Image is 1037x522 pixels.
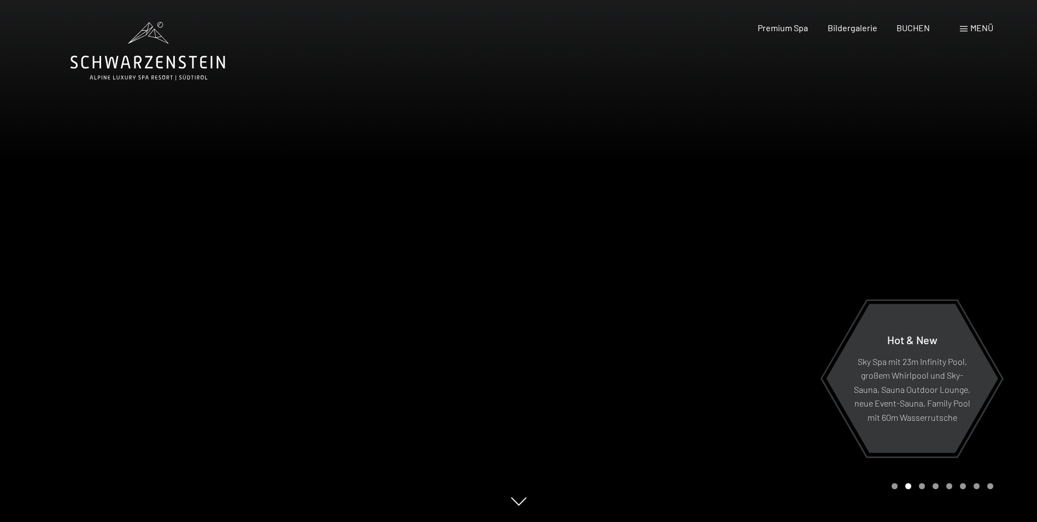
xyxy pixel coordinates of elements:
div: Carousel Page 4 [933,483,939,489]
div: Carousel Page 5 [946,483,952,489]
span: Hot & New [887,333,938,346]
a: Hot & New Sky Spa mit 23m Infinity Pool, großem Whirlpool und Sky-Sauna, Sauna Outdoor Lounge, ne... [825,303,999,454]
div: Carousel Page 7 [974,483,980,489]
div: Carousel Page 3 [919,483,925,489]
div: Carousel Page 2 (Current Slide) [905,483,911,489]
a: Premium Spa [758,22,808,33]
a: Bildergalerie [828,22,877,33]
div: Carousel Page 8 [987,483,993,489]
div: Carousel Page 6 [960,483,966,489]
div: Carousel Pagination [888,483,993,489]
span: Menü [970,22,993,33]
p: Sky Spa mit 23m Infinity Pool, großem Whirlpool und Sky-Sauna, Sauna Outdoor Lounge, neue Event-S... [853,354,971,424]
a: BUCHEN [897,22,930,33]
div: Carousel Page 1 [892,483,898,489]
